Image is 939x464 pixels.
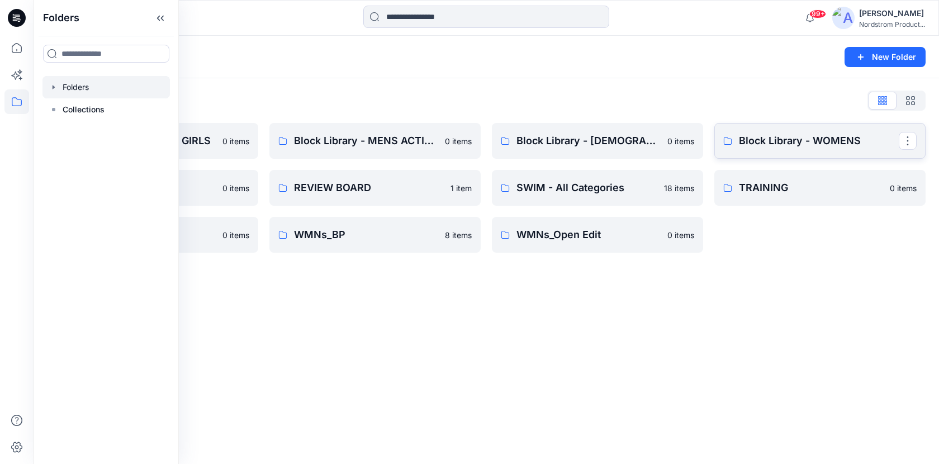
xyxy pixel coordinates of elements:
[492,170,703,206] a: SWIM - All Categories18 items
[714,123,926,159] a: Block Library - WOMENS
[809,10,826,18] span: 99+
[859,20,925,29] div: Nordstrom Product...
[664,182,694,194] p: 18 items
[445,135,472,147] p: 0 items
[222,135,249,147] p: 0 items
[859,7,925,20] div: [PERSON_NAME]
[516,133,661,149] p: Block Library - [DEMOGRAPHIC_DATA] MENS - MISSY
[63,103,105,116] p: Collections
[492,123,703,159] a: Block Library - [DEMOGRAPHIC_DATA] MENS - MISSY0 items
[667,135,694,147] p: 0 items
[294,227,438,243] p: WMNs_BP
[450,182,472,194] p: 1 item
[222,229,249,241] p: 0 items
[269,123,481,159] a: Block Library - MENS ACTIVE & SPORTSWEAR0 items
[667,229,694,241] p: 0 items
[739,180,883,196] p: TRAINING
[516,180,657,196] p: SWIM - All Categories
[222,182,249,194] p: 0 items
[445,229,472,241] p: 8 items
[890,182,917,194] p: 0 items
[516,227,661,243] p: WMNs_Open Edit
[269,217,481,253] a: WMNs_BP8 items
[714,170,926,206] a: TRAINING0 items
[294,133,438,149] p: Block Library - MENS ACTIVE & SPORTSWEAR
[832,7,855,29] img: avatar
[492,217,703,253] a: WMNs_Open Edit0 items
[845,47,926,67] button: New Folder
[739,133,899,149] p: Block Library - WOMENS
[294,180,444,196] p: REVIEW BOARD
[269,170,481,206] a: REVIEW BOARD1 item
